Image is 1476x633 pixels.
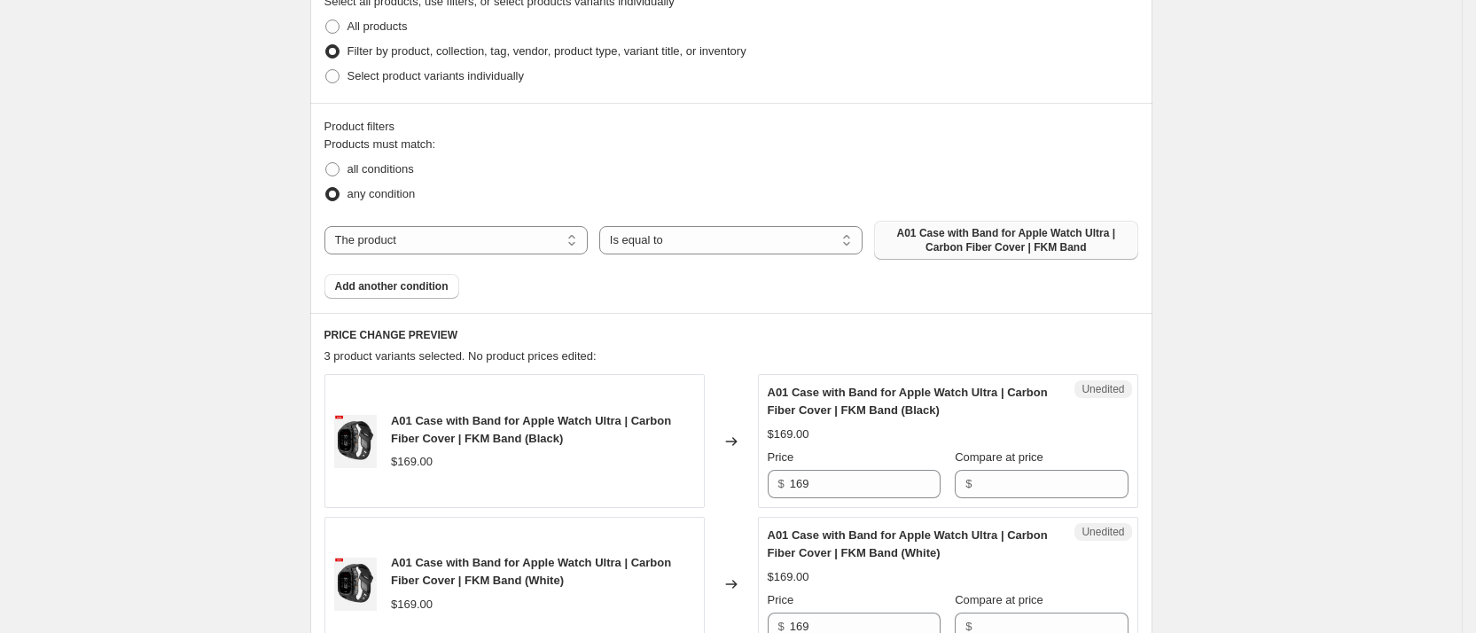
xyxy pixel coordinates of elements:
[778,620,785,633] span: $
[348,187,416,200] span: any condition
[768,386,1048,417] span: A01 Case with Band for Apple Watch Ultra | Carbon Fiber Cover | FKM Band (Black)
[324,137,436,151] span: Products must match:
[334,415,377,468] img: A01-C-BK_8_80x.jpg
[391,596,433,613] div: $169.00
[768,426,809,443] div: $169.00
[324,118,1138,136] div: Product filters
[348,20,408,33] span: All products
[768,450,794,464] span: Price
[955,593,1043,606] span: Compare at price
[348,162,414,176] span: all conditions
[965,620,972,633] span: $
[348,69,524,82] span: Select product variants individually
[391,556,671,587] span: A01 Case with Band for Apple Watch Ultra | Carbon Fiber Cover | FKM Band (White)
[965,477,972,490] span: $
[391,453,433,471] div: $169.00
[335,279,449,293] span: Add another condition
[1082,382,1124,396] span: Unedited
[348,44,746,58] span: Filter by product, collection, tag, vendor, product type, variant title, or inventory
[1082,525,1124,539] span: Unedited
[768,593,794,606] span: Price
[324,274,459,299] button: Add another condition
[768,528,1048,559] span: A01 Case with Band for Apple Watch Ultra | Carbon Fiber Cover | FKM Band (White)
[334,558,377,611] img: A01-C-BK_8_80x.jpg
[768,568,809,586] div: $169.00
[885,226,1127,254] span: A01 Case with Band for Apple Watch Ultra | Carbon Fiber Cover | FKM Band
[324,328,1138,342] h6: PRICE CHANGE PREVIEW
[874,221,1137,260] button: A01 Case with Band for Apple Watch Ultra | Carbon Fiber Cover | FKM Band
[955,450,1043,464] span: Compare at price
[324,349,597,363] span: 3 product variants selected. No product prices edited:
[391,414,671,445] span: A01 Case with Band for Apple Watch Ultra | Carbon Fiber Cover | FKM Band (Black)
[778,477,785,490] span: $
